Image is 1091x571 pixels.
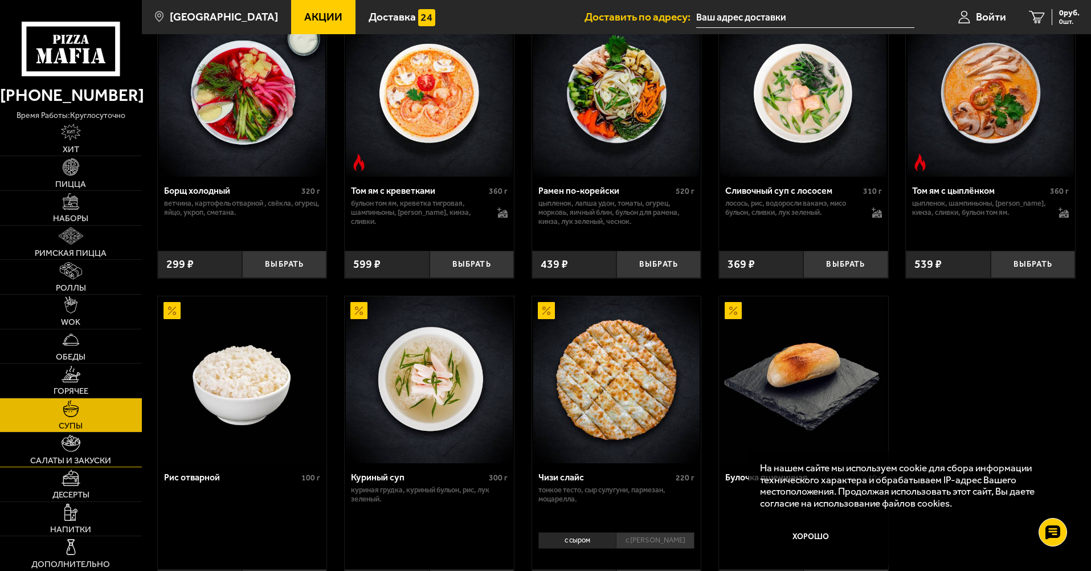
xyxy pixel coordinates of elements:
[59,422,83,430] span: Супы
[1059,18,1080,25] span: 0 шт.
[50,525,91,534] span: Напитки
[489,473,508,483] span: 300 г
[720,296,886,463] img: Булочка пшеничная
[345,10,514,176] a: Острое блюдоТом ям с креветками
[991,251,1075,279] button: Выбрать
[164,185,299,196] div: Борщ холодный
[696,7,914,28] input: Ваш адрес доставки
[728,259,755,270] span: 369 ₽
[346,10,512,176] img: Том ям с креветками
[164,199,321,217] p: ветчина, картофель отварной , свёкла, огурец, яйцо, укроп, сметана.
[301,473,320,483] span: 100 г
[676,186,694,196] span: 520 г
[585,11,696,22] span: Доставить по адресу:
[55,180,86,189] span: Пицца
[164,472,299,483] div: Рис отварной
[353,259,381,270] span: 599 ₽
[61,318,80,327] span: WOK
[803,251,888,279] button: Выбрать
[489,186,508,196] span: 360 г
[616,532,694,548] li: с [PERSON_NAME]
[541,259,568,270] span: 439 ₽
[532,296,701,463] a: АкционныйЧизи слайс
[912,154,929,171] img: Острое блюдо
[725,185,860,196] div: Сливочный суп с лососем
[538,532,616,548] li: с сыром
[725,302,742,319] img: Акционный
[164,302,181,319] img: Акционный
[158,296,327,463] a: АкционныйРис отварной
[760,462,1058,509] p: На нашем сайте мы используем cookie для сбора информации технического характера и обрабатываем IP...
[725,199,860,217] p: лосось, рис, водоросли вакамэ, мисо бульон, сливки, лук зеленый.
[170,11,278,22] span: [GEOGRAPHIC_DATA]
[350,154,367,171] img: Острое блюдо
[532,528,701,560] div: 0
[1050,186,1069,196] span: 360 г
[912,185,1047,196] div: Том ям с цыплёнком
[345,296,514,463] a: АкционныйКуриный суп
[538,185,673,196] div: Рамен по-корейски
[346,296,512,463] img: Куриный суп
[56,353,85,361] span: Обеды
[158,10,327,176] a: Борщ холодный
[369,11,416,22] span: Доставка
[532,10,701,176] a: Рамен по-корейски
[725,472,865,483] div: Булочка пшеничная
[719,296,888,463] a: АкционныйБулочка пшеничная
[906,10,1075,176] a: Острое блюдоТом ям с цыплёнком
[52,491,89,499] span: Десерты
[908,10,1074,176] img: Том ям с цыплёнком
[538,199,695,226] p: цыпленок, лапша удон, томаты, огурец, морковь, яичный блин, бульон для рамена, кинза, лук зеленый...
[676,473,694,483] span: 220 г
[30,456,111,465] span: Салаты и закуски
[351,199,486,226] p: бульон том ям, креветка тигровая, шампиньоны, [PERSON_NAME], кинза, сливки.
[616,251,701,279] button: Выбрать
[418,9,435,26] img: 15daf4d41897b9f0e9f617042186c801.svg
[760,520,863,554] button: Хорошо
[350,302,367,319] img: Акционный
[538,486,695,504] p: тонкое тесто, сыр сулугуни, пармезан, моцарелла.
[351,486,508,504] p: куриная грудка, куриный бульон, рис, лук зеленый.
[533,10,700,176] img: Рамен по-корейски
[56,284,86,292] span: Роллы
[31,560,110,569] span: Дополнительно
[533,296,700,463] img: Чизи слайс
[159,10,325,176] img: Борщ холодный
[538,302,555,319] img: Акционный
[351,472,486,483] div: Куриный суп
[166,259,194,270] span: 299 ₽
[159,296,325,463] img: Рис отварной
[976,11,1006,22] span: Войти
[912,199,1047,217] p: цыпленок, шампиньоны, [PERSON_NAME], кинза, сливки, бульон том ям.
[351,185,486,196] div: Том ям с креветками
[863,186,882,196] span: 310 г
[304,11,342,22] span: Акции
[242,251,326,279] button: Выбрать
[914,259,942,270] span: 539 ₽
[538,472,673,483] div: Чизи слайс
[720,10,886,176] img: Сливочный суп с лососем
[719,10,888,176] a: Сливочный суп с лососем
[35,249,107,258] span: Римская пицца
[63,145,79,154] span: Хит
[301,186,320,196] span: 320 г
[430,251,514,279] button: Выбрать
[53,214,88,223] span: Наборы
[1059,9,1080,17] span: 0 руб.
[54,387,88,395] span: Горячее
